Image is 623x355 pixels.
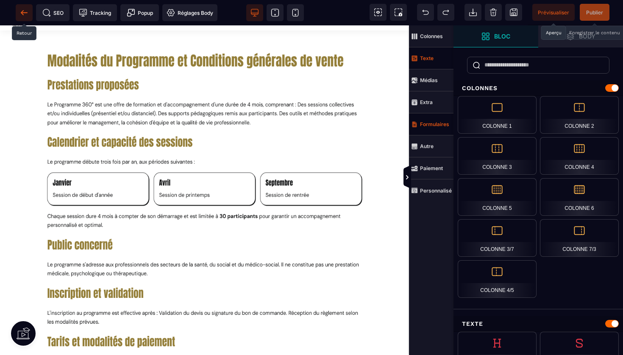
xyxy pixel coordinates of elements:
[73,4,117,21] span: Code de suivi
[420,187,452,194] strong: Personnalisé
[494,33,510,39] strong: Bloc
[420,77,438,83] strong: Médias
[458,260,537,298] div: Colonne 4/5
[453,25,538,47] span: Ouvrir les blocs
[420,99,433,105] strong: Extra
[540,178,619,216] div: Colonne 6
[464,4,481,21] span: Importer
[453,165,462,190] span: Afficher les vues
[409,179,453,201] span: Personnalisé
[485,4,502,21] span: Nettoyage
[453,80,623,96] div: Colonnes
[538,9,569,16] span: Prévisualiser
[42,8,64,17] span: SEO
[246,4,263,21] span: Voir bureau
[458,96,537,134] div: Colonne 1
[420,121,449,127] strong: Formulaires
[162,4,217,21] span: Favicon
[420,165,443,171] strong: Paiement
[538,25,623,47] span: Ouvrir les calques
[505,4,522,21] span: Enregistrer
[580,4,609,21] span: Enregistrer le contenu
[532,4,575,21] span: Aperçu
[287,4,304,21] span: Voir mobile
[540,137,619,175] div: Colonne 4
[267,4,284,21] span: Voir tablette
[458,219,537,257] div: Colonne 3/7
[453,316,623,332] div: Texte
[437,4,454,21] span: Rétablir
[390,4,407,21] span: Capture d'écran
[409,113,453,135] span: Formulaires
[120,4,159,21] span: Créer une alerte modale
[36,4,70,21] span: Métadata SEO
[586,9,603,16] span: Publier
[409,135,453,157] span: Autre
[409,157,453,179] span: Paiement
[458,178,537,216] div: Colonne 5
[409,25,453,47] span: Colonnes
[420,33,443,39] strong: Colonnes
[458,137,537,175] div: Colonne 3
[417,4,434,21] span: Défaire
[167,8,213,17] span: Réglages Body
[127,8,153,17] span: Popup
[16,4,33,21] span: Retour
[420,55,434,61] strong: Texte
[540,96,619,134] div: Colonne 2
[79,8,111,17] span: Tracking
[409,69,453,91] span: Médias
[540,219,619,257] div: Colonne 7/3
[370,4,387,21] span: Voir les composants
[420,143,434,149] strong: Autre
[409,47,453,69] span: Texte
[409,91,453,113] span: Extra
